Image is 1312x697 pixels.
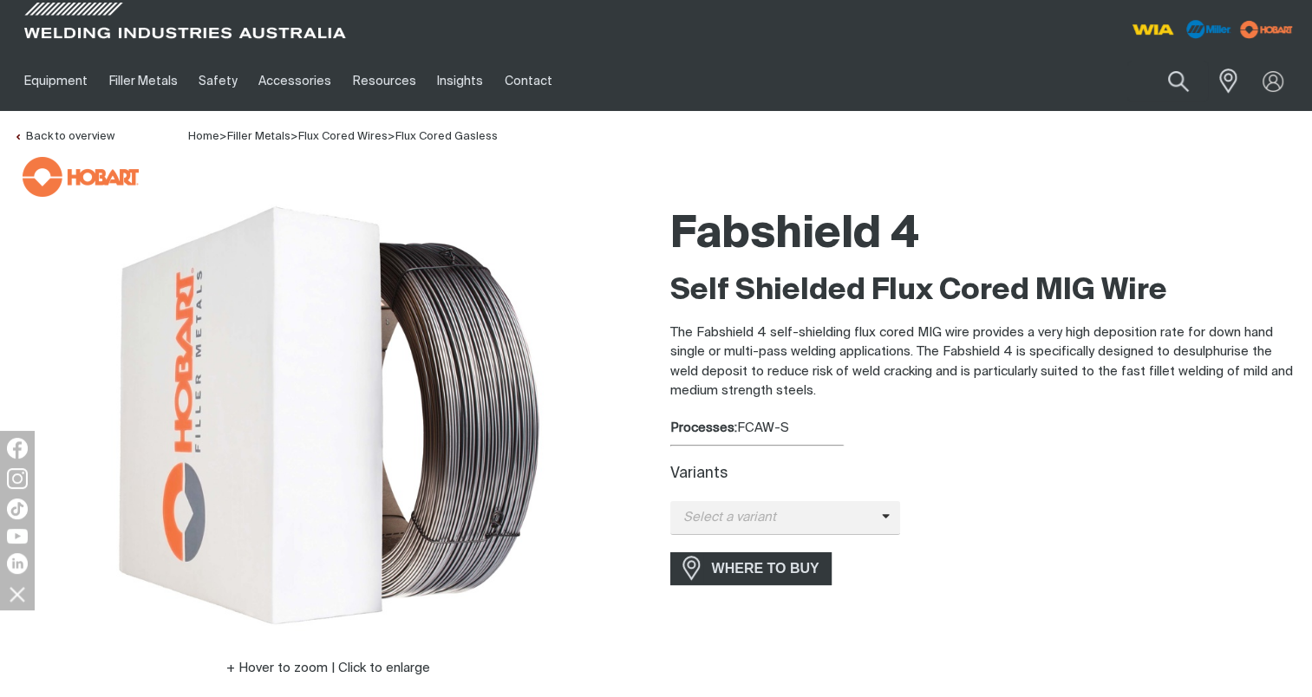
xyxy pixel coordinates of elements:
[14,51,977,111] nav: Main
[427,51,493,111] a: Insights
[7,553,28,574] img: LinkedIn
[7,529,28,544] img: YouTube
[1235,16,1298,42] img: miller
[248,51,342,111] a: Accessories
[216,658,441,679] button: Hover to zoom | Click to enlarge
[23,157,139,197] img: Hobart
[1149,61,1208,101] button: Search products
[227,131,290,142] a: Filler Metals
[188,131,219,142] span: Home
[493,51,562,111] a: Contact
[14,131,114,142] a: Back to overview
[298,131,388,142] a: Flux Cored Wires
[7,498,28,519] img: TikTok
[7,468,28,489] img: Instagram
[670,421,737,434] strong: Processes:
[14,51,98,111] a: Equipment
[670,207,1299,264] h1: Fabshield 4
[395,131,498,142] a: Flux Cored Gasless
[111,199,545,632] img: Fabshield 4
[670,552,832,584] a: WHERE TO BUY
[670,508,882,528] span: Select a variant
[670,323,1299,401] p: The Fabshield 4 self-shielding flux cored MIG wire provides a very high deposition rate for down ...
[98,51,187,111] a: Filler Metals
[701,555,831,583] span: WHERE TO BUY
[188,129,219,142] a: Home
[3,579,32,609] img: hide socials
[670,466,728,481] label: Variants
[219,131,227,142] span: >
[388,131,395,142] span: >
[343,51,427,111] a: Resources
[7,438,28,459] img: Facebook
[1127,61,1208,101] input: Product name or item number...
[670,419,1299,439] div: FCAW-S
[670,272,1299,310] h2: Self Shielded Flux Cored MIG Wire
[188,51,248,111] a: Safety
[290,131,298,142] span: >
